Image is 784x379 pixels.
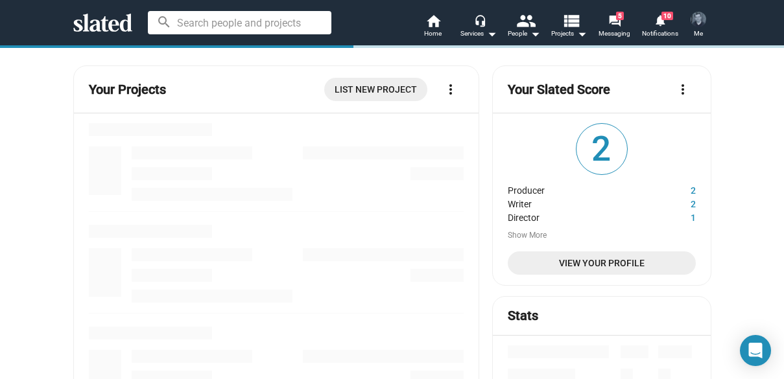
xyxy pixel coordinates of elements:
a: View Your Profile [508,251,695,275]
dt: Producer [508,182,647,196]
mat-icon: forum [608,14,621,27]
div: Services [460,26,497,41]
span: Messaging [599,26,630,41]
span: 10 [661,12,673,20]
a: 5Messaging [592,13,637,41]
input: Search people and projects [148,11,331,34]
button: Services [456,13,501,41]
mat-card-title: Stats [508,307,538,325]
a: Home [410,13,456,41]
mat-card-title: Your Slated Score [508,81,610,98]
span: Notifications [642,26,678,41]
mat-icon: home [425,13,441,29]
mat-icon: people [516,11,534,30]
span: View Your Profile [518,251,685,275]
img: Laurence Gingold [691,12,706,27]
span: 2 [576,124,627,174]
mat-card-title: Your Projects [89,81,166,98]
div: People [508,26,540,41]
dt: Director [508,209,647,223]
button: Projects [547,13,592,41]
div: Open Intercom Messenger [740,335,771,366]
span: Home [424,26,442,41]
mat-icon: more_vert [675,82,691,97]
mat-icon: arrow_drop_down [527,26,543,41]
span: Me [694,26,703,41]
button: Laurence GingoldMe [683,9,714,43]
dd: 2 [647,182,696,196]
dd: 1 [647,209,696,223]
dd: 2 [647,196,696,209]
mat-icon: arrow_drop_down [574,26,589,41]
a: 10Notifications [637,13,683,41]
a: List New Project [324,78,427,101]
mat-icon: arrow_drop_down [484,26,499,41]
dt: Writer [508,196,647,209]
button: People [501,13,547,41]
mat-icon: more_vert [443,82,458,97]
span: Projects [551,26,587,41]
mat-icon: headset_mic [474,14,486,26]
button: Show More [508,231,547,241]
mat-icon: view_list [561,11,580,30]
span: 5 [616,12,624,20]
span: List New Project [335,78,417,101]
mat-icon: notifications [654,14,666,26]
